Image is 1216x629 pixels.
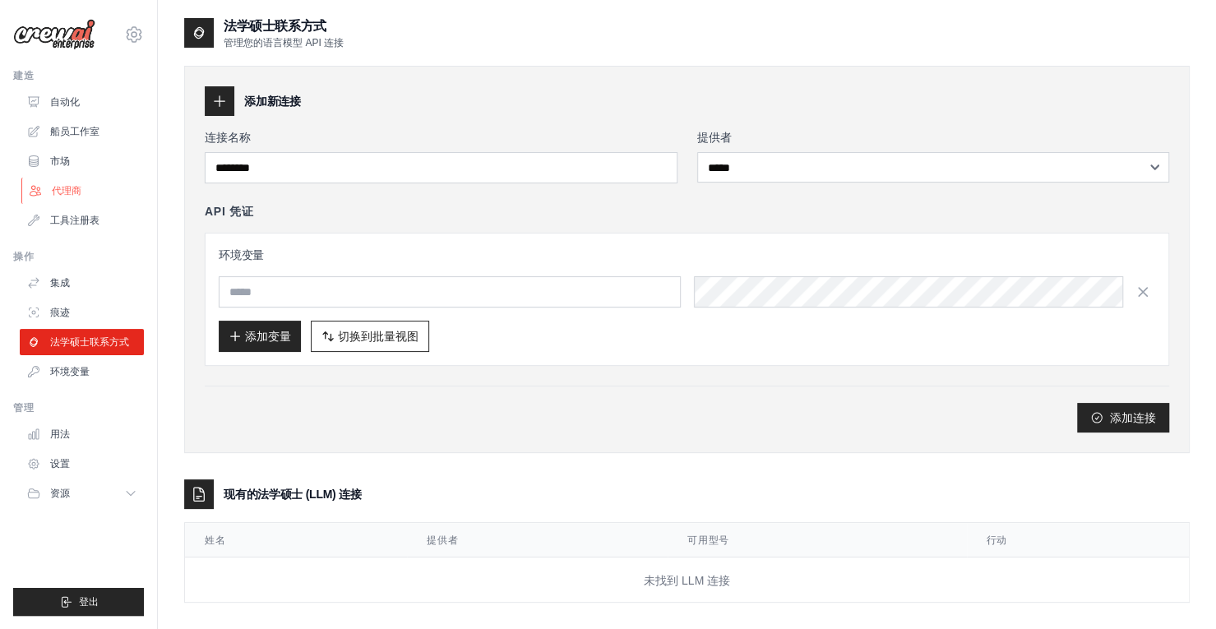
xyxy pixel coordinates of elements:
[219,248,264,261] font: 环境变量
[205,534,225,546] font: 姓名
[13,70,34,81] font: 建造
[13,19,95,50] img: 标识
[50,126,99,137] font: 船员工作室
[311,321,429,352] button: 切换到批量视图
[21,178,146,204] a: 代理商
[20,421,144,447] a: 用法
[427,534,458,546] font: 提供者
[50,366,90,377] font: 环境变量
[224,19,326,33] font: 法学硕士联系方式
[52,185,81,197] font: 代理商
[20,299,144,326] a: 痕迹
[50,336,129,348] font: 法学硕士联系方式
[50,488,70,499] font: 资源
[697,131,732,144] font: 提供者
[644,574,730,587] font: 未找到 LLM 连接
[20,270,144,296] a: 集成
[13,251,34,262] font: 操作
[20,118,144,145] a: 船员工作室
[245,330,291,343] font: 添加变量
[244,95,301,108] font: 添加新连接
[987,534,1007,546] font: 行动
[50,215,99,226] font: 工具注册表
[20,480,144,506] button: 资源
[687,534,728,546] font: 可用型号
[1077,403,1169,432] button: 添加连接
[20,207,144,234] a: 工具注册表
[50,277,70,289] font: 集成
[13,402,34,414] font: 管理
[205,205,253,218] font: API 凭证
[79,596,99,608] font: 登出
[20,451,144,477] a: 设置
[50,155,70,167] font: 市场
[338,330,418,343] font: 切换到批量视图
[224,37,344,49] font: 管理您的语言模型 API 连接
[20,89,144,115] a: 自动化
[205,131,251,144] font: 连接名称
[50,458,70,469] font: 设置
[50,307,70,318] font: 痕迹
[13,588,144,616] button: 登出
[1110,411,1156,424] font: 添加连接
[50,96,80,108] font: 自动化
[224,488,361,501] font: 现有的法学硕士 (LLM) 连接
[219,321,301,352] button: 添加变量
[20,358,144,385] a: 环境变量
[20,329,144,355] a: 法学硕士联系方式
[50,428,70,440] font: 用法
[20,148,144,174] a: 市场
